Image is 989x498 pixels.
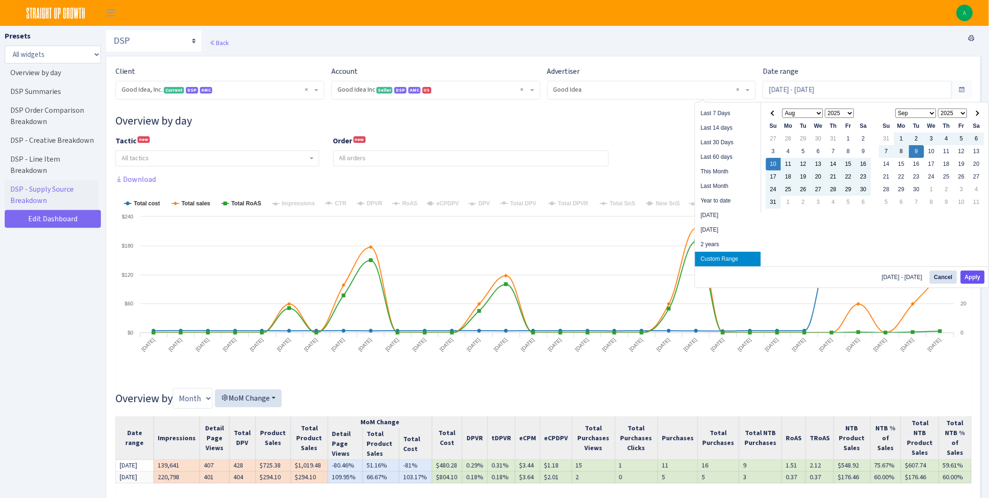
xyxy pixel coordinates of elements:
[553,85,744,94] span: Good Idea
[930,271,957,284] button: Cancel
[122,243,133,249] text: $180
[230,460,255,472] td: 428
[806,460,834,472] td: 2.12
[399,428,432,460] th: Total Cost
[658,416,698,460] th: Purchases
[781,196,796,209] td: 1
[710,337,725,352] tspan: [DATE]
[901,460,939,472] td: $607.74
[122,85,313,94] span: Good Idea, Inc. <span class="badge badge-success">Current</span><span class="badge badge-primary"...
[115,388,972,409] h3: Overview by
[199,460,229,472] td: 407
[695,208,761,223] li: [DATE]
[954,171,969,183] td: 26
[194,337,210,352] tspan: [DATE]
[894,145,909,158] td: 8
[834,416,871,460] th: NTB Product Sales
[610,200,635,207] tspan: Total SnS
[766,132,781,145] td: 27
[462,416,487,460] th: DPVR
[138,136,150,143] sup: new
[222,337,237,352] tspan: [DATE]
[736,85,739,94] span: Remove all items
[394,87,406,93] span: DSP
[462,472,487,483] td: 0.18%
[125,301,133,306] text: $60
[182,200,210,207] tspan: Total sales
[438,337,454,352] tspan: [DATE]
[924,145,939,158] td: 10
[811,120,826,132] th: We
[682,337,698,352] tspan: [DATE]
[796,145,811,158] td: 5
[811,132,826,145] td: 30
[572,460,615,472] td: 15
[870,472,901,483] td: 60.00%
[330,337,345,352] tspan: [DATE]
[873,337,888,352] tspan: [DATE]
[954,120,969,132] th: Fr
[122,154,149,163] span: All tactics
[939,120,954,132] th: Th
[894,183,909,196] td: 29
[954,158,969,171] td: 19
[698,460,739,472] td: 16
[164,87,184,93] span: Current
[328,472,363,483] td: 109.95%
[763,66,798,77] label: Date range
[924,120,939,132] th: We
[791,337,806,352] tspan: [DATE]
[615,472,658,483] td: 0
[856,132,871,145] td: 2
[924,196,939,209] td: 8
[766,120,781,132] th: Su
[909,183,924,196] td: 30
[879,196,894,209] td: 5
[334,151,609,166] input: All orders
[5,82,99,101] a: DSP Summaries
[961,301,966,306] text: 20
[572,416,615,460] th: Total Purchases Views
[335,200,346,207] tspan: CTR
[168,337,183,352] tspan: [DATE]
[399,460,432,472] td: -81%
[291,460,328,472] td: $1,019.48
[521,85,524,94] span: Remove all items
[939,416,972,460] th: Total NTB % of Sales
[806,416,834,460] th: TRoAS
[115,174,156,184] a: Download
[437,200,459,207] tspan: eCPDPV
[115,114,972,128] h3: Widget #10
[282,200,315,207] tspan: Impressions
[695,179,761,194] li: Last Month
[305,85,308,94] span: Remove all items
[939,460,972,472] td: 59.61%
[894,171,909,183] td: 22
[540,460,572,472] td: $1.18
[655,337,671,352] tspan: [DATE]
[99,5,123,21] button: Toggle navigation
[909,132,924,145] td: 2
[909,145,924,158] td: 9
[957,5,973,21] img: Alisha
[894,158,909,171] td: 15
[870,460,901,472] td: 75.67%
[924,183,939,196] td: 1
[487,472,515,483] td: 0.18%
[856,145,871,158] td: 9
[826,120,841,132] th: Th
[782,460,806,472] td: 1.51
[574,337,590,352] tspan: [DATE]
[432,472,462,483] td: $804.10
[695,150,761,164] li: Last 60 days
[961,271,985,284] button: Apply
[487,416,515,460] th: tDPVR
[781,158,796,171] td: 11
[782,416,806,460] th: RoAS
[909,171,924,183] td: 23
[924,171,939,183] td: 24
[658,460,698,472] td: 11
[615,416,658,460] th: Total Purchases Clicks
[199,472,229,483] td: 401
[328,428,363,460] th: Detail Page Views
